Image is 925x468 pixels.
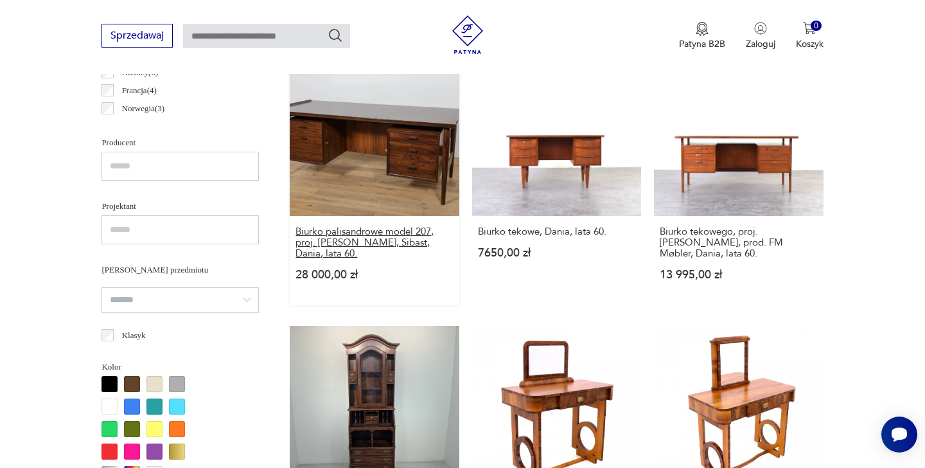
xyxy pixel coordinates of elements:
[448,15,487,54] img: Patyna - sklep z meblami i dekoracjami vintage
[746,38,775,50] p: Zaloguj
[696,22,709,36] img: Ikona medalu
[654,46,823,305] a: KlasykBiurko tekowego, proj. K. Kristiansen, prod. FM Møbler, Dania, lata 60.Biurko tekowego, pro...
[295,226,453,259] h3: Biurko palisandrowe model 207, proj. [PERSON_NAME], Sibast, Dania, lata 60.
[101,199,259,213] p: Projektant
[754,22,767,35] img: Ikonka użytkownika
[122,328,146,343] p: Klasyk
[478,226,635,237] h3: Biurko tekowe, Dania, lata 60.
[101,360,259,374] p: Kolor
[803,22,816,35] img: Ikona koszyka
[746,22,775,50] button: Zaloguj
[328,28,343,43] button: Szukaj
[660,269,817,280] p: 13 995,00 zł
[101,32,173,41] a: Sprzedawaj
[472,46,641,305] a: Biurko tekowe, Dania, lata 60.Biurko tekowe, Dania, lata 60.7650,00 zł
[478,248,635,258] p: 7650,00 zł
[881,417,917,453] iframe: Smartsupp widget button
[122,84,157,98] p: Francja ( 4 )
[101,24,173,48] button: Sprzedawaj
[295,269,453,280] p: 28 000,00 zł
[122,102,164,116] p: Norwegia ( 3 )
[122,120,186,134] p: Czechosłowacja ( 2 )
[796,22,824,50] button: 0Koszyk
[660,226,817,259] h3: Biurko tekowego, proj. [PERSON_NAME], prod. FM Møbler, Dania, lata 60.
[101,136,259,150] p: Producent
[796,38,824,50] p: Koszyk
[679,22,725,50] a: Ikona medaluPatyna B2B
[811,21,822,32] div: 0
[679,22,725,50] button: Patyna B2B
[290,46,459,305] a: KlasykBiurko palisandrowe model 207, proj. A. Vodder, Sibast, Dania, lata 60.Biurko palisandrowe ...
[101,263,259,277] p: [PERSON_NAME] przedmiotu
[679,38,725,50] p: Patyna B2B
